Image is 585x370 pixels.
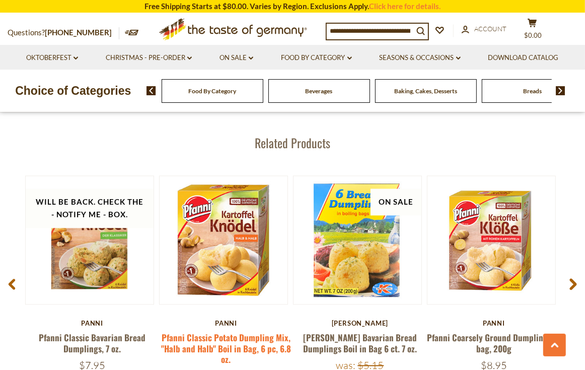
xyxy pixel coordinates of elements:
[462,24,506,35] a: Account
[380,52,461,64] a: Seasons & Occasions
[26,52,78,64] a: Oktoberfest
[106,52,192,64] a: Christmas - PRE-ORDER
[147,86,156,95] img: previous arrow
[8,26,119,39] p: Questions?
[281,52,352,64] a: Food By Category
[427,320,561,328] div: Panni
[294,176,421,304] img: Dr. Knoll Bavarian Bread Dumplings Boil in Bag 6 ct. 7 oz.
[306,87,333,95] a: Beverages
[161,332,291,366] a: Pfanni Classic Potato Dumpling Mix, "Halb and Halb" Boil in Bag, 6 pc, 6.8 oz.
[394,87,457,95] a: Baking, Cakes, Desserts
[25,136,560,151] h3: Related Products
[369,2,441,11] a: Click here for details.
[488,52,559,64] a: Download Catalog
[26,176,154,304] img: Pfanni Classic Bavarian Bread Dumplings
[25,320,159,328] div: Panni
[525,31,542,39] span: $0.00
[427,176,555,304] img: Pfanni Coarsely Ground Dumplings
[293,320,427,328] div: [PERSON_NAME]
[159,320,293,328] div: Panni
[303,332,417,355] a: [PERSON_NAME] Bavarian Bread Dumplings Boil in Bag 6 ct. 7 oz.
[427,332,561,355] a: Pfanni Coarsely Ground Dumplings in bag, 200g
[523,87,542,95] a: Breads
[517,18,547,43] button: $0.00
[39,332,145,355] a: Pfanni Classic Bavarian Bread Dumplings, 7 oz.
[474,25,506,33] span: Account
[188,87,236,95] a: Food By Category
[45,28,112,37] a: [PHONE_NUMBER]
[160,176,287,304] img: Pfanni Classic Potato Dumpling Mix, "Halb and Halb" Boil in Bag, 6 pc, 6.8 oz.
[556,86,565,95] img: next arrow
[220,52,253,64] a: On Sale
